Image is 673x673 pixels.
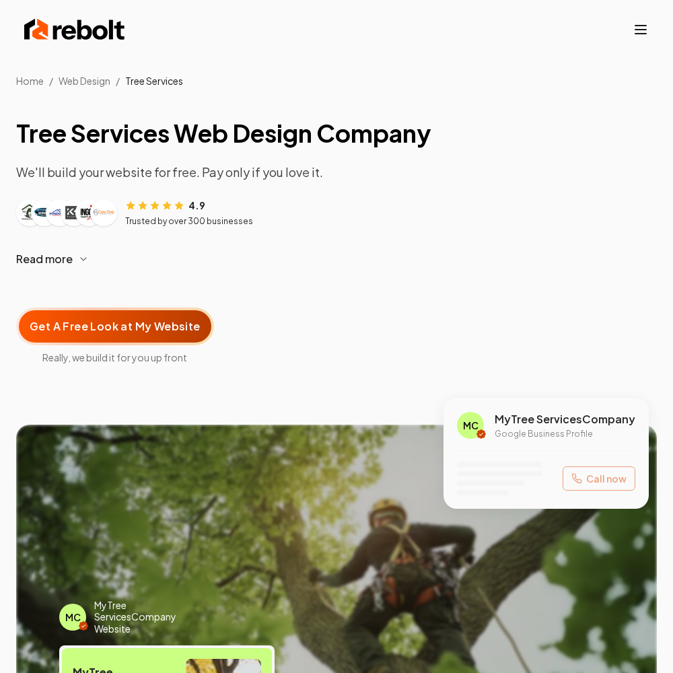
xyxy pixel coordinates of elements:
[16,75,44,87] a: Home
[16,120,657,147] h1: Tree Services Web Design Company
[16,251,73,267] span: Read more
[125,198,205,212] div: Rating: 4.9 out of 5 stars
[463,419,479,432] span: MC
[63,202,85,223] img: Customer logo 4
[93,202,114,223] img: Customer logo 6
[125,75,183,87] span: Tree Services
[49,74,53,87] li: /
[495,429,635,439] p: Google Business Profile
[16,163,657,182] p: We'll build your website for free. Pay only if you love it.
[24,16,125,43] img: Rebolt Logo
[16,243,657,275] button: Read more
[16,351,214,364] span: Really, we build it for you up front
[16,286,214,364] a: Get A Free Look at My WebsiteReally, we build it for you up front
[94,600,203,635] span: My Tree Services Company Website
[59,75,110,87] span: Web Design
[188,199,205,212] span: 4.9
[495,411,635,427] span: My Tree Services Company
[116,74,120,87] li: /
[19,202,40,223] img: Customer logo 1
[65,610,81,624] span: MC
[16,198,657,227] article: Customer reviews
[16,199,117,226] div: Customer logos
[34,202,55,223] img: Customer logo 2
[48,202,70,223] img: Customer logo 3
[125,216,253,227] p: Trusted by over 300 businesses
[16,308,214,345] button: Get A Free Look at My Website
[633,22,649,38] button: Toggle mobile menu
[78,202,100,223] img: Customer logo 5
[30,318,201,334] span: Get A Free Look at My Website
